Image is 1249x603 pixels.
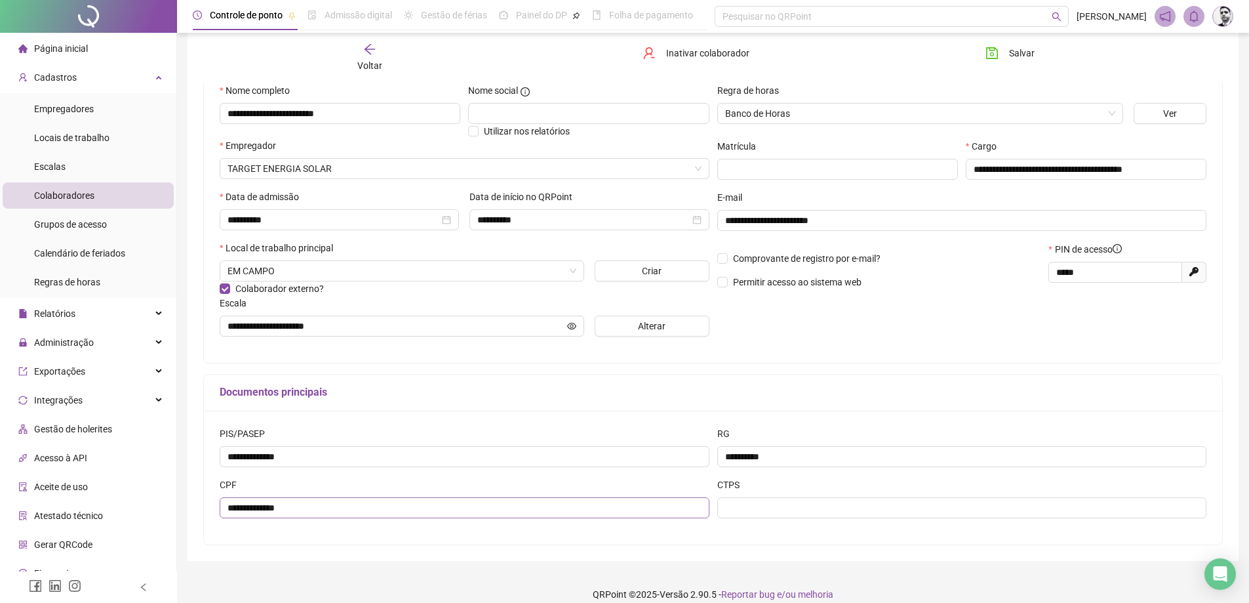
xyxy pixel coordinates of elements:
[34,337,94,348] span: Administração
[733,277,862,287] span: Permitir acesso ao sistema web
[1213,7,1233,26] img: 78320
[18,44,28,53] span: home
[1055,242,1122,257] span: PIN de acesso
[1009,46,1035,60] span: Salvar
[1077,9,1147,24] span: [PERSON_NAME]
[220,426,273,441] label: PIS/PASEP
[193,10,202,20] span: clock-circle
[660,589,688,600] span: Versão
[220,385,1206,400] h5: Documentos principais
[666,46,749,60] span: Inativar colaborador
[220,190,307,204] label: Data de admissão
[34,366,85,377] span: Exportações
[1113,244,1122,253] span: info-circle
[18,569,28,578] span: dollar
[733,253,881,264] span: Comprovante de registro por e-mail?
[34,72,77,83] span: Cadastros
[34,510,103,521] span: Atestado técnico
[499,10,508,20] span: dashboard
[220,138,285,153] label: Empregador
[717,139,764,154] label: Matrícula
[468,83,518,98] span: Nome social
[1188,10,1200,22] span: bell
[34,277,100,287] span: Regras de horas
[18,540,28,549] span: qrcode
[34,308,75,319] span: Relatórios
[421,10,487,20] span: Gestão de férias
[34,104,94,114] span: Empregadores
[34,539,92,550] span: Gerar QRCode
[49,579,62,593] span: linkedin
[34,43,88,54] span: Página inicial
[68,579,81,593] span: instagram
[638,319,665,333] span: Alterar
[404,10,413,20] span: sun
[633,43,759,64] button: Inativar colaborador
[34,248,125,259] span: Calendário de feriados
[34,424,112,434] span: Gestão de holerites
[18,425,28,434] span: apartment
[976,43,1044,64] button: Salvar
[307,10,317,20] span: file-done
[985,47,999,60] span: save
[18,73,28,82] span: user-add
[516,10,567,20] span: Painel do DP
[235,283,324,294] span: Colaborador externo?
[34,453,87,463] span: Acesso à API
[18,338,28,347] span: lock
[1204,558,1236,590] div: Open Intercom Messenger
[572,12,580,20] span: pushpin
[643,47,656,60] span: user-delete
[34,395,83,405] span: Integrações
[34,133,109,143] span: Locais de trabalho
[34,482,88,492] span: Aceite de uso
[595,316,709,337] button: Alterar
[567,322,576,331] span: eye
[609,10,693,20] span: Folha de pagamento
[220,478,245,492] label: CPF
[220,241,342,255] label: Local de trabalho principal
[484,126,570,136] span: Utilizar nos relatórios
[325,10,392,20] span: Admissão digital
[1134,103,1206,124] button: Ver
[220,83,298,98] label: Nome completo
[363,43,376,56] span: arrow-left
[717,83,787,98] label: Regra de horas
[1159,10,1171,22] span: notification
[642,264,662,278] span: Criar
[210,10,283,20] span: Controle de ponto
[288,12,296,20] span: pushpin
[595,260,709,281] button: Criar
[18,482,28,491] span: audit
[34,568,77,579] span: Financeiro
[725,104,1115,123] span: Banco de Horas
[717,426,738,441] label: RG
[228,261,576,281] span: EM CAMPO
[29,579,42,593] span: facebook
[469,190,581,204] label: Data de início no QRPoint
[717,190,751,205] label: E-mail
[34,219,107,230] span: Grupos de acesso
[34,161,66,172] span: Escalas
[18,367,28,376] span: export
[18,511,28,520] span: solution
[228,159,702,178] span: TARGET ENERGIA SOLAR
[220,296,255,310] label: Escala
[1052,12,1061,22] span: search
[717,478,748,492] label: CTPS
[966,139,1005,154] label: Cargo
[18,396,28,405] span: sync
[139,583,148,592] span: left
[18,453,28,463] span: api
[357,60,382,71] span: Voltar
[18,309,28,318] span: file
[34,190,94,201] span: Colaboradores
[521,87,530,96] span: info-circle
[1163,106,1177,121] span: Ver
[721,589,833,600] span: Reportar bug e/ou melhoria
[592,10,601,20] span: book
